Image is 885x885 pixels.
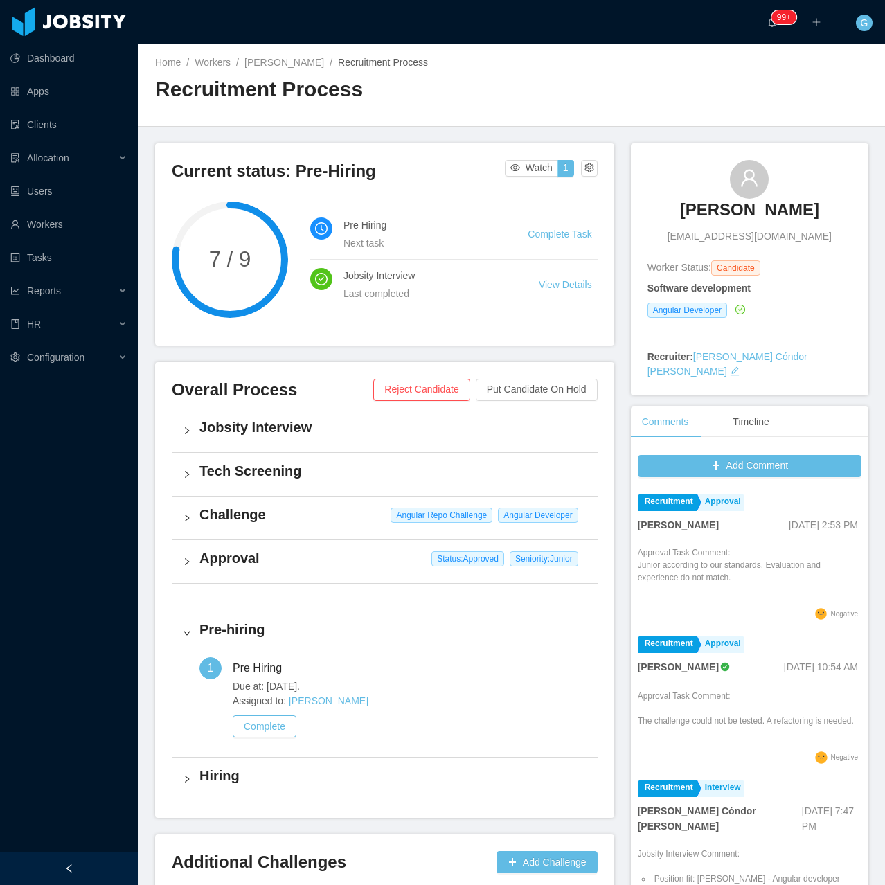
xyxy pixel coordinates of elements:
a: icon: profileTasks [10,244,127,271]
button: 1 [557,160,574,177]
span: [DATE] 2:53 PM [789,519,858,530]
span: 1 [208,662,214,674]
button: Reject Candidate [373,379,470,401]
a: View Details [539,279,592,290]
span: / [186,57,189,68]
h3: Overall Process [172,379,373,401]
div: icon: rightPre-hiring [172,611,598,654]
i: icon: line-chart [10,286,20,296]
i: icon: book [10,319,20,329]
span: [DATE] 7:47 PM [802,805,854,832]
h4: Pre-hiring [199,620,587,639]
a: Interview [698,780,744,797]
button: icon: eyeWatch [505,160,558,177]
a: Recruitment [638,780,697,797]
a: icon: userWorkers [10,211,127,238]
div: Comments [631,406,700,438]
a: [PERSON_NAME] Cóndor [PERSON_NAME] [647,351,807,377]
sup: 239 [771,10,796,24]
span: Worker Status: [647,262,711,273]
h4: Jobsity Interview [343,268,506,283]
span: Reports [27,285,61,296]
p: The challenge could not be tested. A refactoring is needed. [638,702,854,727]
p: Junior according to our standards. Evaluation and experience do not match. [638,559,861,584]
strong: [PERSON_NAME] [638,519,719,530]
button: Put Candidate On Hold [476,379,598,401]
h4: Pre Hiring [343,217,494,233]
h2: Recruitment Process [155,75,512,104]
span: Assigned to: [233,694,587,708]
span: HR [27,319,41,330]
span: Angular Repo Challenge [391,508,492,523]
a: Approval [698,636,744,653]
span: Due at: [DATE]. [233,679,587,694]
span: Angular Developer [647,303,727,318]
i: icon: right [183,514,191,522]
strong: [PERSON_NAME] Cóndor [PERSON_NAME] [638,805,756,832]
span: Seniority: Junior [510,551,578,566]
h3: [PERSON_NAME] [680,199,819,221]
i: icon: setting [10,352,20,362]
div: Approval Task Comment: [638,546,861,605]
i: icon: check-circle [315,273,328,285]
i: icon: right [183,427,191,435]
i: icon: edit [730,366,740,376]
i: icon: right [183,629,191,637]
div: icon: rightHiring [172,758,598,801]
i: icon: right [183,775,191,783]
span: Configuration [27,352,84,363]
h3: Current status: Pre-Hiring [172,160,505,182]
button: icon: setting [581,160,598,177]
div: Approval Task Comment: [638,690,854,748]
div: Timeline [722,406,780,438]
strong: Recruiter: [647,351,693,362]
a: Recruitment [638,494,697,511]
a: icon: auditClients [10,111,127,138]
div: icon: rightChallenge [172,497,598,539]
div: Pre Hiring [233,657,293,679]
a: icon: appstoreApps [10,78,127,105]
span: [EMAIL_ADDRESS][DOMAIN_NAME] [668,229,832,244]
h3: Additional Challenges [172,851,491,873]
h4: Challenge [199,505,587,524]
strong: [PERSON_NAME] [638,661,719,672]
a: Home [155,57,181,68]
button: icon: plusAdd Comment [638,455,861,477]
i: icon: bell [767,17,777,27]
span: Angular Developer [498,508,578,523]
span: G [861,15,868,31]
a: [PERSON_NAME] [289,695,368,706]
a: Workers [195,57,231,68]
div: Last completed [343,286,506,301]
h4: Hiring [199,766,587,785]
div: icon: rightTech Screening [172,453,598,496]
span: Allocation [27,152,69,163]
button: Complete [233,715,296,737]
a: Recruitment [638,636,697,653]
i: icon: right [183,557,191,566]
i: icon: right [183,470,191,479]
div: Next task [343,235,494,251]
a: icon: check-circle [733,304,745,315]
a: [PERSON_NAME] [680,199,819,229]
span: / [236,57,239,68]
a: Approval [698,494,744,511]
i: icon: clock-circle [315,222,328,235]
span: Status: Approved [431,551,504,566]
h4: Tech Screening [199,461,587,481]
i: icon: plus [812,17,821,27]
a: icon: pie-chartDashboard [10,44,127,72]
span: Negative [831,753,858,761]
i: icon: solution [10,153,20,163]
a: Complete Task [528,229,591,240]
div: icon: rightApproval [172,540,598,583]
a: icon: robotUsers [10,177,127,205]
span: 7 / 9 [172,249,288,270]
button: icon: plusAdd Challenge [497,851,598,873]
a: Complete [233,721,296,732]
span: Candidate [711,260,760,276]
i: icon: check-circle [735,305,745,314]
div: icon: rightJobsity Interview [172,409,598,452]
strong: Software development [647,283,751,294]
span: [DATE] 10:54 AM [784,661,858,672]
